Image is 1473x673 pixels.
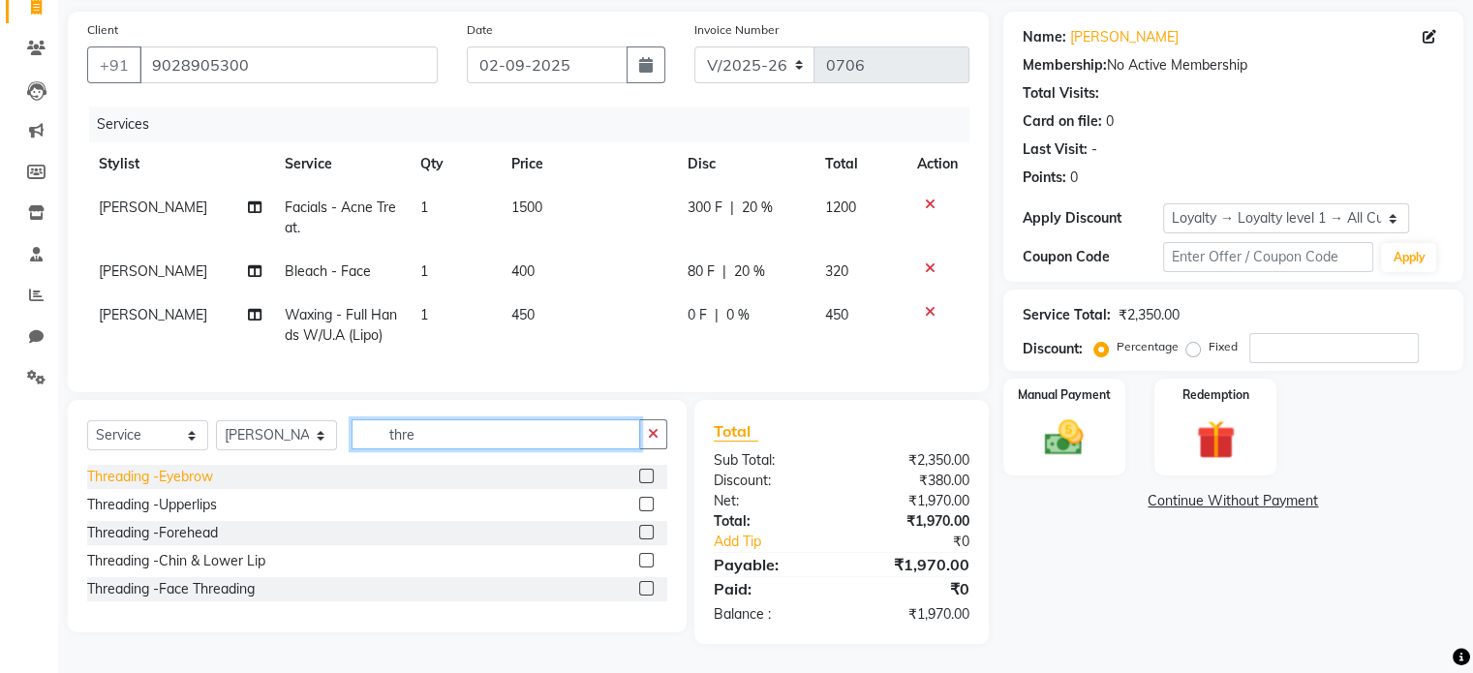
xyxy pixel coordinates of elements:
button: Apply [1381,243,1436,272]
div: Name: [1023,27,1066,47]
label: Client [87,21,118,39]
th: Qty [409,142,500,186]
span: | [722,261,726,282]
th: Action [905,142,969,186]
div: ₹1,970.00 [842,491,984,511]
a: [PERSON_NAME] [1070,27,1179,47]
input: Search by Name/Mobile/Email/Code [139,46,438,83]
span: 1 [420,262,428,280]
span: 80 F [688,261,715,282]
span: 1 [420,306,428,323]
label: Manual Payment [1018,386,1111,404]
img: _cash.svg [1032,415,1095,460]
div: Points: [1023,168,1066,188]
div: Service Total: [1023,305,1111,325]
a: Continue Without Payment [1007,491,1459,511]
div: Payable: [699,553,842,576]
span: [PERSON_NAME] [99,262,207,280]
div: Card on file: [1023,111,1102,132]
a: Add Tip [699,532,865,552]
img: _gift.svg [1184,415,1247,464]
div: Threading -Face Threading [87,579,255,599]
div: ₹1,970.00 [842,604,984,625]
span: Bleach - Face [285,262,371,280]
span: 1200 [825,199,856,216]
span: 1 [420,199,428,216]
span: 20 % [742,198,773,218]
input: Enter Offer / Coupon Code [1163,242,1374,272]
div: Apply Discount [1023,208,1163,229]
span: [PERSON_NAME] [99,306,207,323]
th: Stylist [87,142,273,186]
div: Discount: [1023,339,1083,359]
label: Percentage [1117,338,1179,355]
div: 0 [1070,168,1078,188]
div: Discount: [699,471,842,491]
div: Last Visit: [1023,139,1088,160]
div: ₹2,350.00 [1119,305,1180,325]
span: 0 % [726,305,750,325]
label: Invoice Number [694,21,779,39]
div: 0 [1106,111,1114,132]
div: Total Visits: [1023,83,1099,104]
span: | [730,198,734,218]
span: 300 F [688,198,722,218]
span: 20 % [734,261,765,282]
div: ₹1,970.00 [842,553,984,576]
div: No Active Membership [1023,55,1444,76]
div: Sub Total: [699,450,842,471]
div: Threading -Eyebrow [87,467,213,487]
div: ₹0 [842,577,984,600]
th: Total [813,142,905,186]
div: Services [89,107,984,142]
span: 0 F [688,305,707,325]
div: Coupon Code [1023,247,1163,267]
div: Paid: [699,577,842,600]
th: Service [273,142,409,186]
div: ₹1,970.00 [842,511,984,532]
div: Total: [699,511,842,532]
span: 1500 [511,199,542,216]
span: 320 [825,262,848,280]
label: Date [467,21,493,39]
div: - [1091,139,1097,160]
span: 450 [511,306,535,323]
div: Net: [699,491,842,511]
span: Total [714,421,758,442]
div: Threading -Forehead [87,523,218,543]
span: | [715,305,719,325]
div: Threading -Chin & Lower Lip [87,551,265,571]
span: 450 [825,306,848,323]
div: Balance : [699,604,842,625]
button: +91 [87,46,141,83]
label: Redemption [1182,386,1249,404]
div: Membership: [1023,55,1107,76]
span: 400 [511,262,535,280]
th: Price [500,142,676,186]
label: Fixed [1209,338,1238,355]
div: ₹380.00 [842,471,984,491]
div: ₹2,350.00 [842,450,984,471]
input: Search or Scan [352,419,640,449]
th: Disc [676,142,813,186]
span: Waxing - Full Hands W/U.A (Lipo) [285,306,397,344]
div: Threading -Upperlips [87,495,217,515]
span: Facials - Acne Treat. [285,199,396,236]
span: [PERSON_NAME] [99,199,207,216]
div: ₹0 [865,532,983,552]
